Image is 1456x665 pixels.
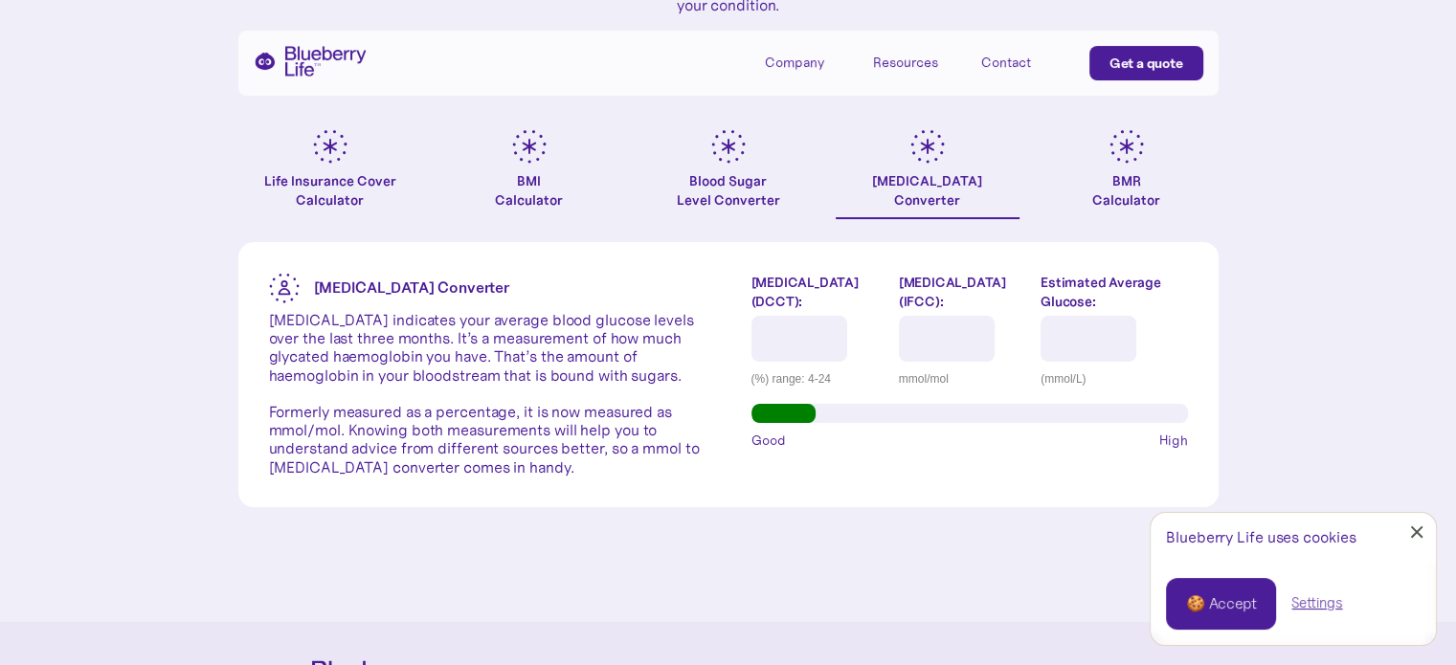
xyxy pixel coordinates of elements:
[1092,171,1160,210] div: BMR Calculator
[981,46,1067,78] a: Contact
[1166,578,1276,630] a: 🍪 Accept
[872,171,982,210] div: [MEDICAL_DATA] Converter
[873,46,959,78] div: Resources
[981,55,1031,71] div: Contact
[1041,273,1187,311] label: Estimated Average Glucose:
[1417,532,1418,533] div: Close Cookie Popup
[765,55,824,71] div: Company
[1166,528,1421,546] div: Blueberry Life uses cookies
[495,171,563,210] div: BMI Calculator
[238,171,422,210] div: Life Insurance Cover Calculator
[677,171,780,210] div: Blood Sugar Level Converter
[1089,46,1203,80] a: Get a quote
[899,273,1026,311] label: [MEDICAL_DATA] (IFCC):
[765,46,851,78] div: Company
[873,55,938,71] div: Resources
[751,273,885,311] label: [MEDICAL_DATA] (DCCT):
[1041,369,1187,388] div: (mmol/L)
[1035,129,1219,219] a: BMRCalculator
[637,129,820,219] a: Blood SugarLevel Converter
[1186,593,1256,614] div: 🍪 Accept
[238,129,422,219] a: Life Insurance Cover Calculator
[1291,593,1342,613] a: Settings
[269,311,706,477] p: [MEDICAL_DATA] indicates your average blood glucose levels over the last three months. It’s a mea...
[836,129,1019,219] a: [MEDICAL_DATA]Converter
[314,277,510,297] strong: [MEDICAL_DATA] Converter
[1159,431,1188,450] span: High
[899,369,1026,388] div: mmol/mol
[254,46,367,77] a: home
[751,369,885,388] div: (%) range: 4-24
[437,129,621,219] a: BMICalculator
[1398,513,1436,551] a: Close Cookie Popup
[1109,54,1183,73] div: Get a quote
[751,431,786,450] span: Good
